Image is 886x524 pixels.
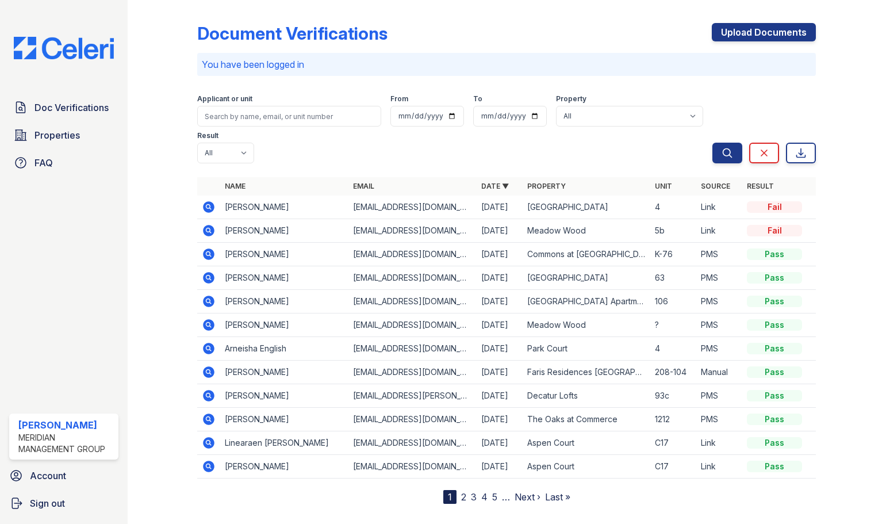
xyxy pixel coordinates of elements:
td: [PERSON_NAME] [220,219,348,243]
td: [EMAIL_ADDRESS][DOMAIN_NAME] [348,266,477,290]
td: Aspen Court [523,455,651,479]
a: Properties [9,124,118,147]
div: Pass [747,461,802,472]
span: Account [30,469,66,483]
a: Email [353,182,374,190]
label: Applicant or unit [197,94,252,104]
a: Last » [545,491,570,503]
td: Meadow Wood [523,313,651,337]
td: PMS [696,266,742,290]
label: Property [556,94,586,104]
td: 63 [650,266,696,290]
td: [DATE] [477,290,523,313]
td: [PERSON_NAME] [220,408,348,431]
td: Commons at [GEOGRAPHIC_DATA] [523,243,651,266]
td: [EMAIL_ADDRESS][PERSON_NAME][DOMAIN_NAME] [348,384,477,408]
td: C17 [650,455,696,479]
td: [EMAIL_ADDRESS][DOMAIN_NAME] [348,243,477,266]
td: C17 [650,431,696,455]
td: [PERSON_NAME] [220,455,348,479]
td: ? [650,313,696,337]
td: [PERSON_NAME] [220,384,348,408]
p: You have been logged in [202,58,811,71]
td: [EMAIL_ADDRESS][DOMAIN_NAME] [348,431,477,455]
td: [PERSON_NAME] [220,266,348,290]
td: [EMAIL_ADDRESS][DOMAIN_NAME] [348,455,477,479]
td: [EMAIL_ADDRESS][DOMAIN_NAME] [348,337,477,361]
td: [PERSON_NAME] [220,290,348,313]
td: [GEOGRAPHIC_DATA] Apartments [523,290,651,313]
div: Pass [747,272,802,284]
td: Faris Residences [GEOGRAPHIC_DATA] [523,361,651,384]
a: Sign out [5,492,123,515]
a: 2 [461,491,466,503]
td: Meadow Wood [523,219,651,243]
a: Source [701,182,730,190]
td: [DATE] [477,431,523,455]
div: Fail [747,225,802,236]
td: [DATE] [477,313,523,337]
td: [GEOGRAPHIC_DATA] [523,196,651,219]
td: Link [696,196,742,219]
div: Pass [747,414,802,425]
div: Document Verifications [197,23,388,44]
td: Manual [696,361,742,384]
td: PMS [696,337,742,361]
span: Doc Verifications [34,101,109,114]
td: [DATE] [477,243,523,266]
div: Pass [747,366,802,378]
td: [GEOGRAPHIC_DATA] [523,266,651,290]
div: Meridian Management Group [18,432,114,455]
a: 5 [492,491,497,503]
img: CE_Logo_Blue-a8612792a0a2168367f1c8372b55b34899dd931a85d93a1a3d3e32e68fde9ad4.png [5,37,123,59]
td: PMS [696,408,742,431]
td: [EMAIL_ADDRESS][DOMAIN_NAME] [348,219,477,243]
td: 106 [650,290,696,313]
a: 4 [481,491,488,503]
td: [DATE] [477,384,523,408]
td: K-76 [650,243,696,266]
td: [PERSON_NAME] [220,196,348,219]
td: [EMAIL_ADDRESS][DOMAIN_NAME] [348,313,477,337]
a: Name [225,182,246,190]
td: [DATE] [477,337,523,361]
td: 4 [650,337,696,361]
div: Pass [747,343,802,354]
td: Linearaen [PERSON_NAME] [220,431,348,455]
td: [PERSON_NAME] [220,313,348,337]
td: [DATE] [477,196,523,219]
td: [DATE] [477,455,523,479]
td: Link [696,455,742,479]
td: Link [696,431,742,455]
td: PMS [696,290,742,313]
a: Doc Verifications [9,96,118,119]
td: Park Court [523,337,651,361]
td: Arneisha English [220,337,348,361]
div: Pass [747,390,802,401]
td: 208-104 [650,361,696,384]
a: Unit [655,182,672,190]
td: [PERSON_NAME] [220,243,348,266]
a: FAQ [9,151,118,174]
td: Aspen Court [523,431,651,455]
span: FAQ [34,156,53,170]
td: 4 [650,196,696,219]
td: PMS [696,384,742,408]
td: Link [696,219,742,243]
td: 93c [650,384,696,408]
td: [DATE] [477,219,523,243]
div: [PERSON_NAME] [18,418,114,432]
span: … [502,490,510,504]
span: Sign out [30,496,65,510]
td: 5b [650,219,696,243]
td: [DATE] [477,408,523,431]
td: 1212 [650,408,696,431]
div: Pass [747,248,802,260]
div: 1 [443,490,457,504]
a: Result [747,182,774,190]
a: Date ▼ [481,182,509,190]
td: [EMAIL_ADDRESS][DOMAIN_NAME] [348,290,477,313]
a: Next › [515,491,540,503]
span: Properties [34,128,80,142]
